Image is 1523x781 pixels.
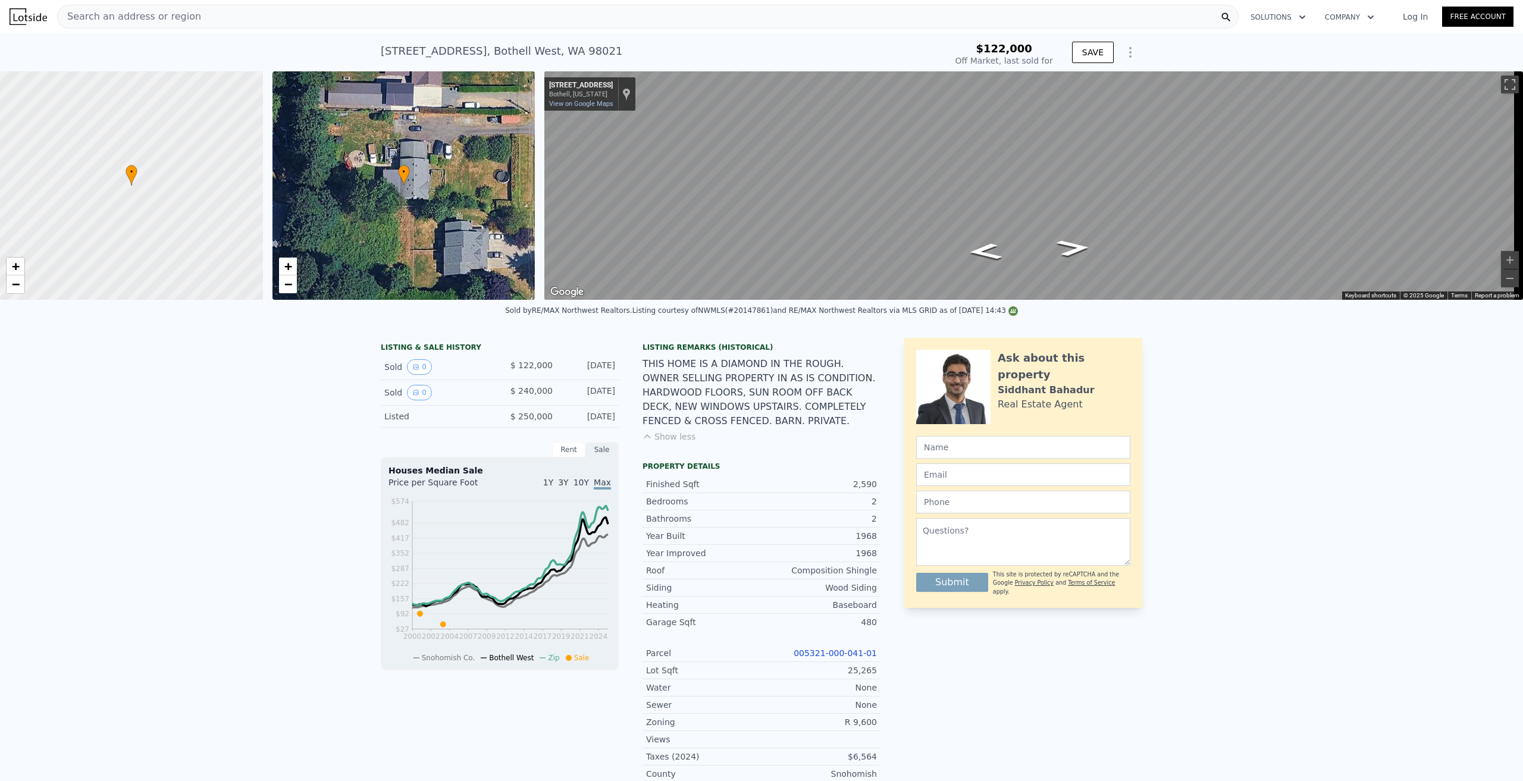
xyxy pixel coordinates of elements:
div: Wood Siding [761,582,877,594]
path: Go North, 1st Ave W [1042,236,1105,260]
div: Bothell, [US_STATE] [549,90,613,98]
div: Composition Shingle [761,564,877,576]
div: Property details [643,462,880,471]
div: [DATE] [562,385,615,400]
button: Submit [916,573,988,592]
div: Sold [384,359,490,375]
button: Show less [643,431,695,443]
span: $ 240,000 [510,386,553,396]
div: 25,265 [761,664,877,676]
div: $6,564 [761,751,877,763]
tspan: 2009 [478,632,496,641]
div: Listed [384,410,490,422]
tspan: 2021 [571,632,589,641]
a: Report a problem [1475,292,1519,299]
button: Solutions [1241,7,1315,28]
span: Sale [574,654,590,662]
input: Phone [916,491,1130,513]
div: Views [646,733,761,745]
button: View historical data [407,359,432,375]
div: Street View [544,71,1523,300]
a: Open this area in Google Maps (opens a new window) [547,284,587,300]
button: Zoom in [1501,251,1519,269]
a: View on Google Maps [549,100,613,108]
div: • [398,165,410,186]
span: Search an address or region [58,10,201,24]
tspan: 2024 [590,632,608,641]
img: Lotside [10,8,47,25]
div: Taxes (2024) [646,751,761,763]
img: NWMLS Logo [1008,306,1018,316]
div: 2,590 [761,478,877,490]
tspan: 2014 [515,632,533,641]
span: Zip [548,654,559,662]
a: Zoom in [279,258,297,275]
div: Bedrooms [646,495,761,507]
tspan: $157 [391,595,409,603]
div: Siddhant Bahadur [998,383,1095,397]
a: Free Account [1442,7,1513,27]
span: Max [594,478,611,490]
div: Lot Sqft [646,664,761,676]
span: $ 250,000 [510,412,553,421]
tspan: $482 [391,519,409,527]
a: Zoom out [7,275,24,293]
div: Roof [646,564,761,576]
div: Year Improved [646,547,761,559]
tspan: 2000 [403,632,422,641]
button: Show Options [1118,40,1142,64]
tspan: 2007 [459,632,478,641]
div: Map [544,71,1523,300]
button: View historical data [407,385,432,400]
div: Listing courtesy of NWMLS (#20147861) and RE/MAX Northwest Realtors via MLS GRID as of [DATE] 14:43 [632,306,1018,315]
div: [STREET_ADDRESS] , Bothell West , WA 98021 [381,43,622,59]
div: Finished Sqft [646,478,761,490]
div: Water [646,682,761,694]
span: 1Y [543,478,553,487]
div: Bathrooms [646,513,761,525]
a: Show location on map [622,87,631,101]
div: Sewer [646,699,761,711]
div: Sold by RE/MAX Northwest Realtors . [505,306,632,315]
div: 480 [761,616,877,628]
div: Off Market, last sold for [955,55,1053,67]
tspan: 2004 [440,632,459,641]
div: Parcel [646,647,761,659]
span: • [398,167,410,177]
span: • [126,167,137,177]
div: None [761,682,877,694]
div: Sale [585,442,619,457]
div: Real Estate Agent [998,397,1083,412]
span: + [12,259,20,274]
tspan: 2002 [422,632,440,641]
a: Terms of Service [1068,579,1115,586]
div: Price per Square Foot [388,476,500,495]
div: Listing Remarks (Historical) [643,343,880,352]
div: 2 [761,495,877,507]
tspan: 2012 [496,632,515,641]
span: $122,000 [976,42,1032,55]
div: • [126,165,137,186]
button: Toggle fullscreen view [1501,76,1519,93]
div: Zoning [646,716,761,728]
div: LISTING & SALE HISTORY [381,343,619,355]
span: 3Y [558,478,568,487]
tspan: $574 [391,497,409,506]
button: Keyboard shortcuts [1345,291,1396,300]
a: Zoom out [279,275,297,293]
div: Rent [552,442,585,457]
a: Terms [1451,292,1468,299]
div: R 9,600 [761,716,877,728]
img: Google [547,284,587,300]
div: Year Built [646,530,761,542]
div: 2 [761,513,877,525]
div: County [646,768,761,780]
span: Bothell West [489,654,534,662]
div: Sold [384,385,490,400]
input: Name [916,436,1130,459]
div: [STREET_ADDRESS] [549,81,613,90]
tspan: $92 [396,610,409,618]
div: Snohomish [761,768,877,780]
button: SAVE [1072,42,1114,63]
div: None [761,699,877,711]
